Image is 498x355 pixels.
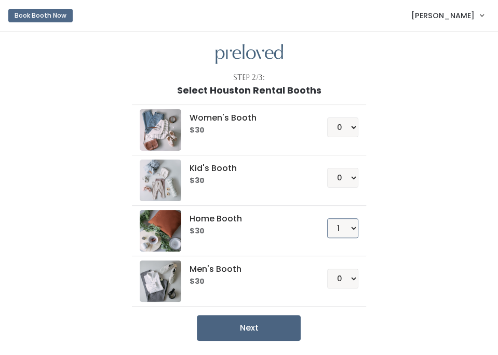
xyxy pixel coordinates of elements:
[411,10,475,21] span: [PERSON_NAME]
[216,44,283,64] img: preloved logo
[401,4,494,27] a: [PERSON_NAME]
[140,160,181,201] img: preloved logo
[190,214,302,223] h5: Home Booth
[190,177,302,185] h6: $30
[197,315,301,341] button: Next
[140,210,181,252] img: preloved logo
[190,278,302,286] h6: $30
[190,113,302,123] h5: Women's Booth
[190,126,302,135] h6: $30
[8,9,73,22] button: Book Booth Now
[190,164,302,173] h5: Kid's Booth
[8,4,73,27] a: Book Booth Now
[233,72,265,83] div: Step 2/3:
[140,109,181,151] img: preloved logo
[190,227,302,235] h6: $30
[190,265,302,274] h5: Men's Booth
[140,260,181,302] img: preloved logo
[177,85,321,96] h1: Select Houston Rental Booths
